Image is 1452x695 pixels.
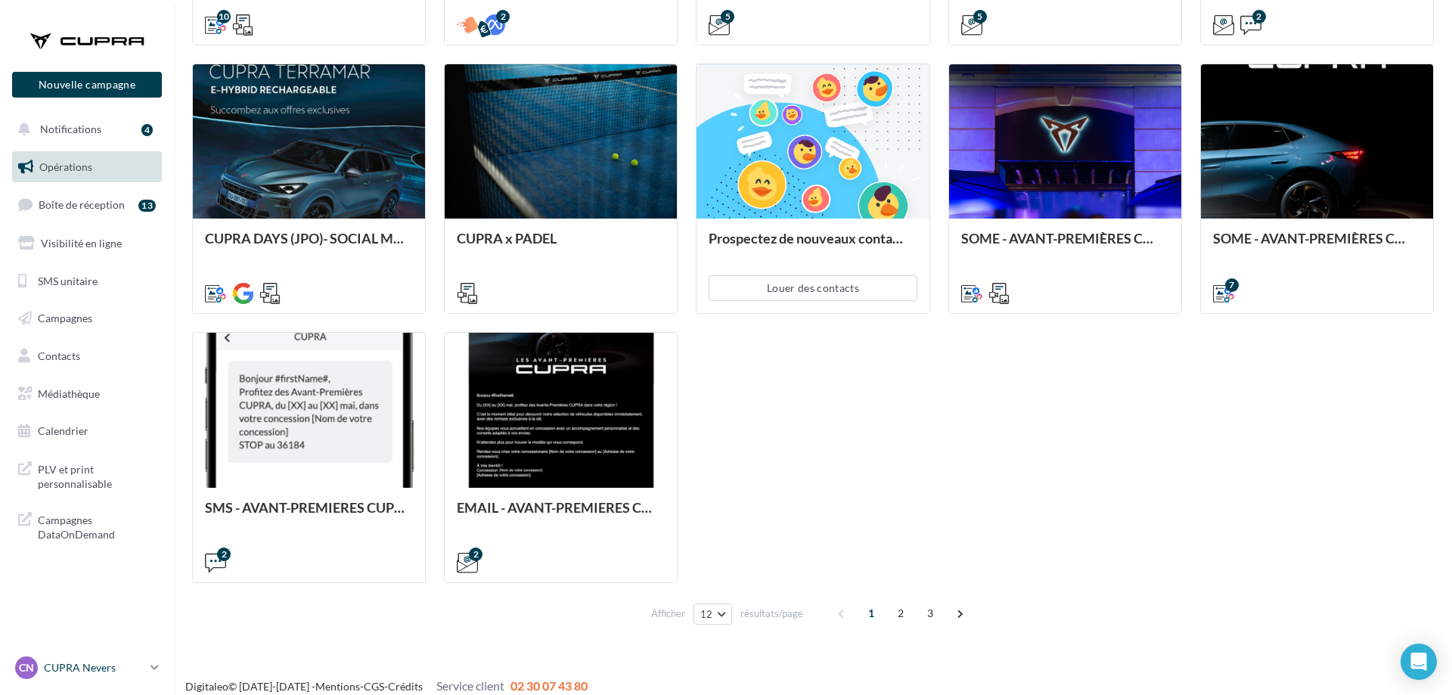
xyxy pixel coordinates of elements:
button: 12 [693,603,732,625]
a: SMS unitaire [9,265,165,297]
div: SOME - AVANT-PREMIÈRES CUPRA PART (VENTES PRIVEES) [1213,231,1421,261]
span: SMS unitaire [38,274,98,287]
a: Médiathèque [9,378,165,410]
div: 2 [469,548,482,561]
span: 2 [889,601,913,625]
a: Visibilité en ligne [9,228,165,259]
div: Prospectez de nouveaux contacts [709,231,917,261]
a: Boîte de réception13 [9,188,165,221]
div: CUPRA DAYS (JPO)- SOCIAL MEDIA [205,231,413,261]
button: Notifications 4 [9,113,159,145]
div: 10 [217,10,231,23]
div: 4 [141,124,153,136]
a: Campagnes [9,303,165,334]
a: Contacts [9,340,165,372]
a: Calendrier [9,415,165,447]
div: SOME - AVANT-PREMIÈRES CUPRA FOR BUSINESS (VENTES PRIVEES) [961,231,1169,261]
span: Médiathèque [38,387,100,400]
div: 7 [1225,278,1239,292]
span: CN [19,660,34,675]
div: 5 [721,10,734,23]
span: 1 [859,601,883,625]
span: Campagnes [38,312,92,324]
span: Contacts [38,349,80,362]
a: CGS [364,680,384,693]
span: © [DATE]-[DATE] - - - [185,680,588,693]
span: Afficher [651,607,685,621]
button: Louer des contacts [709,275,917,301]
p: CUPRA Nevers [44,660,144,675]
div: CUPRA x PADEL [457,231,665,261]
span: Calendrier [38,424,88,437]
a: Opérations [9,151,165,183]
span: 3 [918,601,942,625]
span: 02 30 07 43 80 [510,678,588,693]
a: Campagnes DataOnDemand [9,504,165,548]
div: EMAIL - AVANT-PREMIERES CUPRA PART (VENTES PRIVEES) [457,500,665,530]
div: 2 [496,10,510,23]
a: CN CUPRA Nevers [12,653,162,682]
div: 13 [138,200,156,212]
a: PLV et print personnalisable [9,453,165,498]
div: 2 [1252,10,1266,23]
a: Mentions [315,680,360,693]
span: Service client [436,678,504,693]
span: Boîte de réception [39,198,125,211]
div: 2 [217,548,231,561]
div: SMS - AVANT-PREMIERES CUPRA PART (VENTES PRIVEES) [205,500,413,530]
span: 12 [700,608,713,620]
span: Notifications [40,123,101,135]
span: Campagnes DataOnDemand [38,510,156,542]
span: Visibilité en ligne [41,237,122,250]
div: 5 [973,10,987,23]
span: PLV et print personnalisable [38,459,156,492]
button: Nouvelle campagne [12,72,162,98]
a: Crédits [388,680,423,693]
span: résultats/page [740,607,803,621]
div: Open Intercom Messenger [1401,644,1437,680]
a: Digitaleo [185,680,228,693]
span: Opérations [39,160,92,173]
